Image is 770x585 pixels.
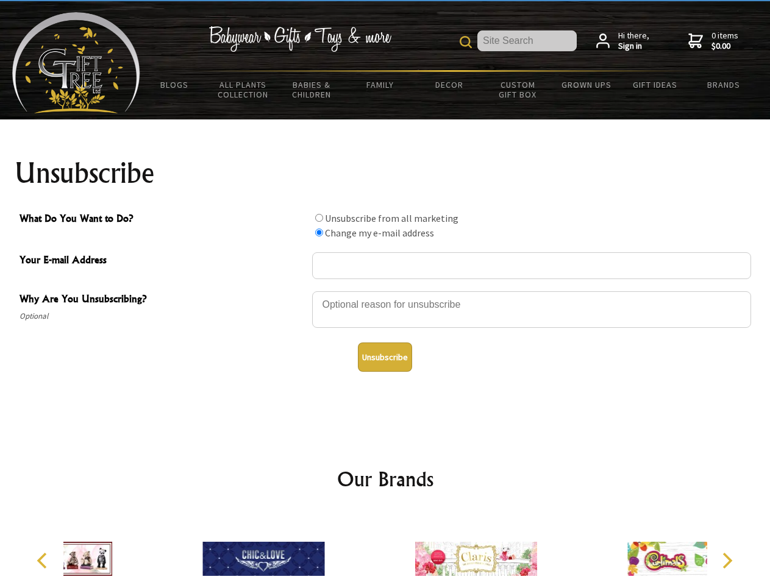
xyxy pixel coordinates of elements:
strong: Sign in [618,41,649,52]
span: What Do You Want to Do? [20,211,306,229]
span: Why Are You Unsubscribing? [20,291,306,309]
h1: Unsubscribe [15,158,756,188]
label: Unsubscribe from all marketing [325,212,458,224]
a: BLOGS [140,72,209,97]
img: Babyware - Gifts - Toys and more... [12,12,140,113]
span: Hi there, [618,30,649,52]
button: Unsubscribe [358,342,412,372]
a: Decor [415,72,483,97]
strong: $0.00 [711,41,738,52]
a: Grown Ups [552,72,621,97]
span: Optional [20,309,306,324]
button: Previous [30,547,57,574]
a: Custom Gift Box [483,72,552,107]
input: Your E-mail Address [312,252,751,279]
input: What Do You Want to Do? [315,214,323,222]
input: What Do You Want to Do? [315,229,323,236]
input: Site Search [477,30,577,51]
img: product search [460,36,472,48]
a: 0 items$0.00 [688,30,738,52]
a: Babies & Children [277,72,346,107]
a: Brands [690,72,758,97]
button: Next [713,547,740,574]
a: Gift Ideas [621,72,690,97]
a: All Plants Collection [209,72,278,107]
img: Babywear - Gifts - Toys & more [209,26,391,52]
textarea: Why Are You Unsubscribing? [312,291,751,328]
h2: Our Brands [24,464,746,494]
label: Change my e-mail address [325,227,434,239]
a: Hi there,Sign in [596,30,649,52]
span: 0 items [711,30,738,52]
a: Family [346,72,415,97]
span: Your E-mail Address [20,252,306,270]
